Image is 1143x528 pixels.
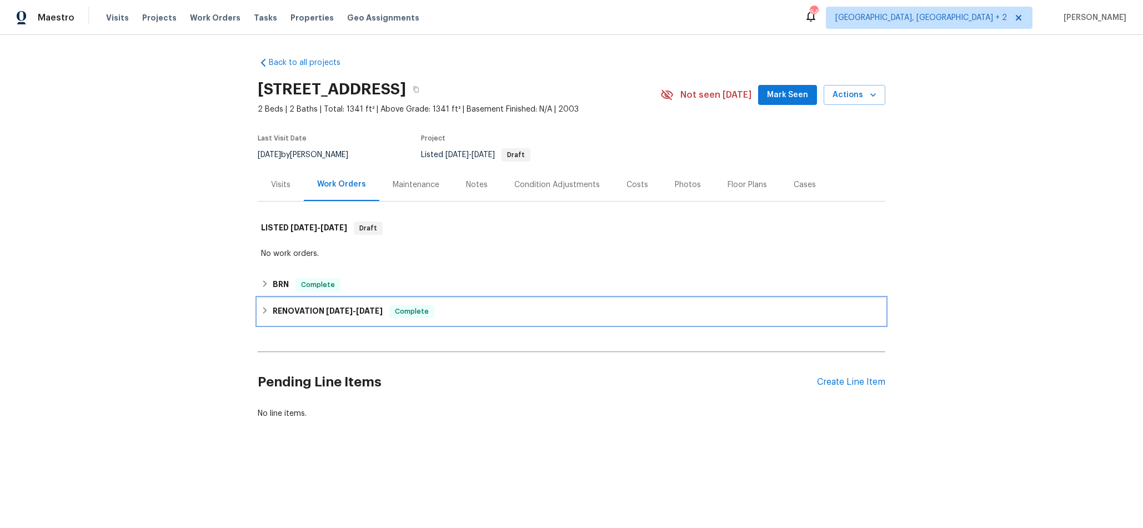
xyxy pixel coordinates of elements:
div: No work orders. [261,248,882,259]
h2: Pending Line Items [258,356,817,408]
span: Last Visit Date [258,135,307,142]
span: Project [421,135,445,142]
div: Condition Adjustments [514,179,600,190]
span: Projects [142,12,177,23]
h6: LISTED [261,222,347,235]
span: - [290,224,347,232]
span: [DATE] [258,151,281,159]
h6: BRN [273,278,289,291]
span: [DATE] [290,224,317,232]
span: Maestro [38,12,74,23]
button: Copy Address [406,79,426,99]
div: Floor Plans [728,179,767,190]
span: [PERSON_NAME] [1059,12,1126,23]
div: LISTED [DATE]-[DATE]Draft [258,210,885,246]
span: - [326,307,383,315]
span: [DATE] [445,151,469,159]
div: No line items. [258,408,885,419]
span: Draft [355,223,382,234]
span: [GEOGRAPHIC_DATA], [GEOGRAPHIC_DATA] + 2 [835,12,1007,23]
span: [DATE] [326,307,353,315]
span: Visits [106,12,129,23]
span: Draft [503,152,529,158]
div: Cases [794,179,816,190]
div: Work Orders [317,179,366,190]
h6: RENOVATION [273,305,383,318]
div: 64 [810,7,818,18]
h2: [STREET_ADDRESS] [258,84,406,95]
div: by [PERSON_NAME] [258,148,362,162]
div: Photos [675,179,701,190]
div: RENOVATION [DATE]-[DATE]Complete [258,298,885,325]
div: Create Line Item [817,377,885,388]
span: Properties [290,12,334,23]
div: Costs [626,179,648,190]
span: Not seen [DATE] [680,89,751,100]
span: Tasks [254,14,277,22]
div: Visits [271,179,290,190]
div: Notes [466,179,488,190]
button: Mark Seen [758,85,817,105]
button: Actions [824,85,885,105]
span: Actions [833,88,876,102]
span: Complete [390,306,433,317]
span: [DATE] [472,151,495,159]
span: Geo Assignments [347,12,419,23]
span: Listed [421,151,530,159]
div: Maintenance [393,179,439,190]
span: [DATE] [356,307,383,315]
a: Back to all projects [258,57,364,68]
div: BRN Complete [258,271,885,298]
span: - [445,151,495,159]
span: Mark Seen [767,88,808,102]
span: Work Orders [190,12,240,23]
span: 2 Beds | 2 Baths | Total: 1341 ft² | Above Grade: 1341 ft² | Basement Finished: N/A | 2003 [258,104,660,115]
span: [DATE] [320,224,347,232]
span: Complete [297,279,339,290]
